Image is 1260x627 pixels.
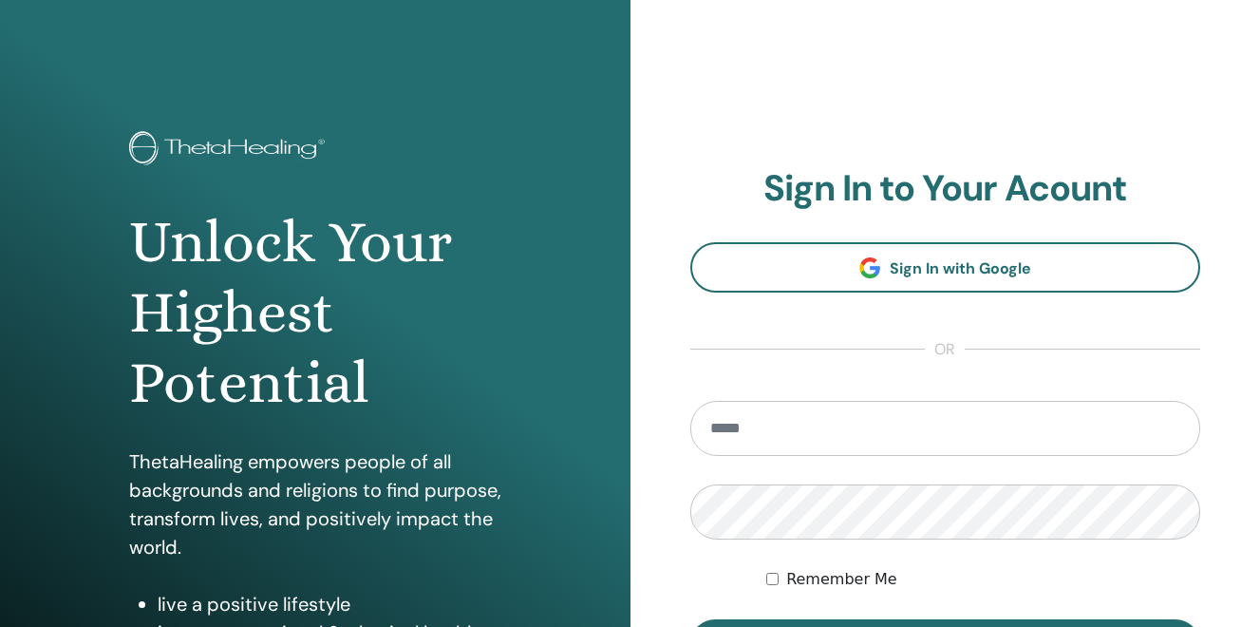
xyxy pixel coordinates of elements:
[158,590,501,618] li: live a positive lifestyle
[766,568,1200,591] div: Keep me authenticated indefinitely or until I manually logout
[129,207,501,419] h1: Unlock Your Highest Potential
[690,242,1201,293] a: Sign In with Google
[129,447,501,561] p: ThetaHealing empowers people of all backgrounds and religions to find purpose, transform lives, a...
[690,167,1201,211] h2: Sign In to Your Acount
[890,258,1031,278] span: Sign In with Google
[786,568,897,591] label: Remember Me
[925,338,965,361] span: or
